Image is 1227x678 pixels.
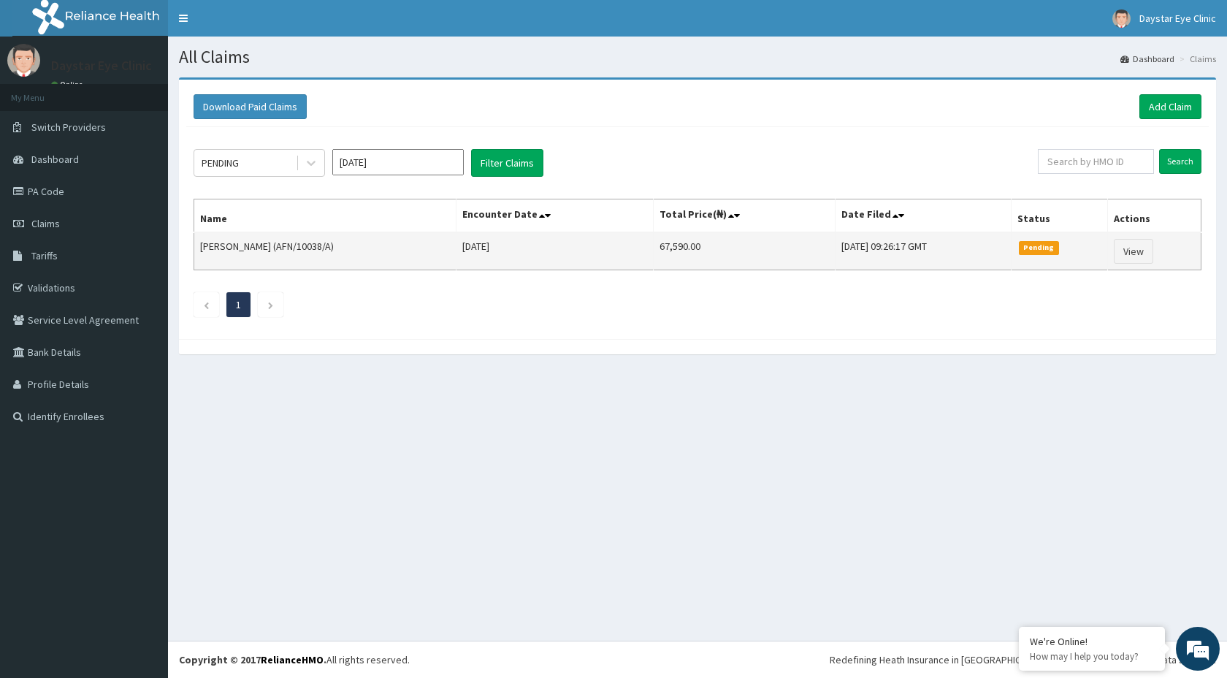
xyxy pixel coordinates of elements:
button: Filter Claims [471,149,543,177]
td: [DATE] [456,232,653,270]
h1: All Claims [179,47,1216,66]
p: How may I help you today? [1030,650,1154,663]
span: Tariffs [31,249,58,262]
img: User Image [7,44,40,77]
div: Redefining Heath Insurance in [GEOGRAPHIC_DATA] using Telemedicine and Data Science! [830,652,1216,667]
th: Total Price(₦) [653,199,836,233]
span: Daystar Eye Clinic [1139,12,1216,25]
input: Search [1159,149,1201,174]
button: Download Paid Claims [194,94,307,119]
textarea: Type your message and hit 'Enter' [7,399,278,450]
img: User Image [1112,9,1131,28]
a: RelianceHMO [261,653,324,666]
a: View [1114,239,1153,264]
a: Previous page [203,298,210,311]
a: Page 1 is your current page [236,298,241,311]
span: Dashboard [31,153,79,166]
a: Online [51,80,86,90]
li: Claims [1176,53,1216,65]
span: Switch Providers [31,121,106,134]
span: We're online! [85,184,202,332]
input: Search by HMO ID [1038,149,1154,174]
th: Encounter Date [456,199,653,233]
td: [PERSON_NAME] (AFN/10038/A) [194,232,456,270]
div: Chat with us now [76,82,245,101]
a: Dashboard [1120,53,1174,65]
a: Next page [267,298,274,311]
input: Select Month and Year [332,149,464,175]
div: PENDING [202,156,239,170]
strong: Copyright © 2017 . [179,653,326,666]
th: Name [194,199,456,233]
footer: All rights reserved. [168,641,1227,678]
th: Status [1012,199,1108,233]
img: d_794563401_company_1708531726252_794563401 [27,73,59,110]
span: Claims [31,217,60,230]
span: Pending [1019,241,1059,254]
td: [DATE] 09:26:17 GMT [836,232,1012,270]
th: Date Filed [836,199,1012,233]
p: Daystar Eye Clinic [51,59,152,72]
th: Actions [1108,199,1201,233]
a: Add Claim [1139,94,1201,119]
div: Minimize live chat window [240,7,275,42]
div: We're Online! [1030,635,1154,648]
td: 67,590.00 [653,232,836,270]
